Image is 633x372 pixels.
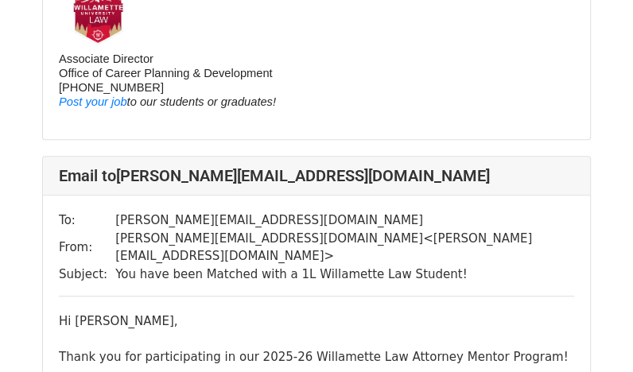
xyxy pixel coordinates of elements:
[59,348,574,366] div: Thank you for participating in our 2025-26 Willamette Law Attorney Mentor Program!
[127,95,276,108] span: to our students or graduates!
[59,312,574,331] div: Hi [PERSON_NAME],
[59,265,115,284] td: Subject:
[59,230,115,265] td: From:
[115,230,574,265] td: [PERSON_NAME][EMAIL_ADDRESS][DOMAIN_NAME] < [PERSON_NAME][EMAIL_ADDRESS][DOMAIN_NAME] >
[59,95,127,108] a: Post your job
[59,67,273,79] span: Office of Career Planning & Development
[115,265,574,284] td: You have been Matched with a 1L Willamette Law Student!
[59,81,164,94] span: [PHONE_NUMBER]
[115,211,574,230] td: [PERSON_NAME][EMAIL_ADDRESS][DOMAIN_NAME]
[553,296,633,372] iframe: Chat Widget
[59,52,153,65] span: Associate Director
[59,211,115,230] td: To:
[59,166,574,185] h4: Email to [PERSON_NAME][EMAIL_ADDRESS][DOMAIN_NAME]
